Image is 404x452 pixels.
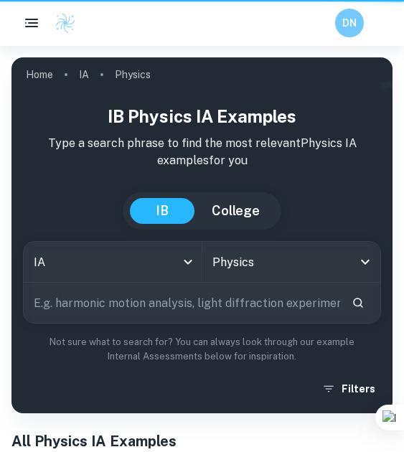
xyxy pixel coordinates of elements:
[11,57,393,413] img: profile cover
[346,291,370,315] button: Search
[24,242,202,282] div: IA
[130,198,194,224] button: IB
[319,376,381,402] button: Filters
[24,283,340,323] input: E.g. harmonic motion analysis, light diffraction experiments, sliding objects down a ramp...
[23,103,381,129] h1: IB Physics IA examples
[79,65,89,85] a: IA
[55,12,76,34] img: Clastify logo
[115,67,151,83] p: Physics
[23,335,381,364] p: Not sure what to search for? You can always look through our example Internal Assessments below f...
[23,135,381,169] p: Type a search phrase to find the most relevant Physics IA examples for you
[355,252,375,272] button: Open
[11,430,393,452] h1: All Physics IA Examples
[335,9,364,37] button: DN
[342,15,358,31] h6: DN
[46,12,76,34] a: Clastify logo
[26,65,53,85] a: Home
[197,198,274,224] button: College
